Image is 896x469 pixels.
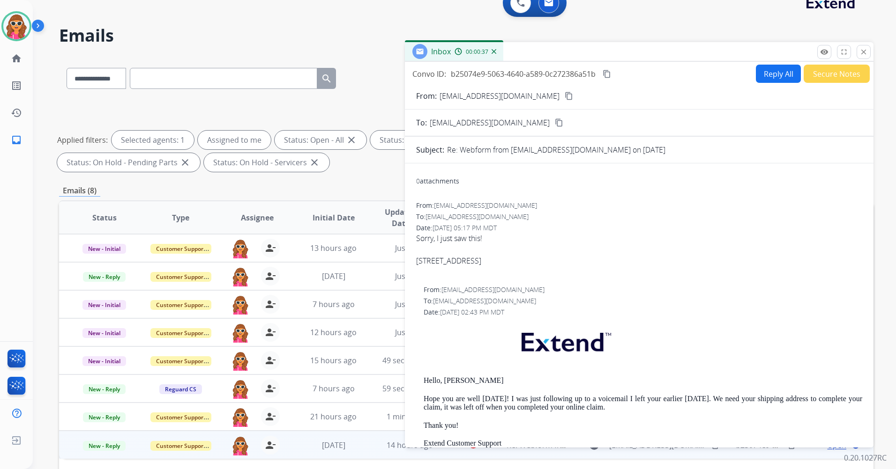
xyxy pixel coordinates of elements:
[150,356,211,366] span: Customer Support
[310,327,357,337] span: 12 hours ago
[313,299,355,309] span: 7 hours ago
[57,153,200,172] div: Status: On Hold - Pending Parts
[322,271,345,281] span: [DATE]
[82,300,126,310] span: New - Initial
[820,48,829,56] mat-icon: remove_red_eye
[441,285,545,294] span: [EMAIL_ADDRESS][DOMAIN_NAME]
[82,356,126,366] span: New - Initial
[424,439,862,447] p: Extend Customer Support
[424,285,862,294] div: From:
[92,212,117,223] span: Status
[231,295,250,315] img: agent-avatar
[231,351,250,371] img: agent-avatar
[198,131,271,149] div: Assigned to me
[265,242,276,254] mat-icon: person_remove
[172,212,189,223] span: Type
[310,243,357,253] span: 13 hours ago
[603,70,611,78] mat-icon: content_copy
[204,153,329,172] div: Status: On Hold - Servicers
[231,379,250,399] img: agent-avatar
[416,176,459,186] div: attachments
[424,308,862,317] div: Date:
[424,421,862,430] p: Thank you!
[310,411,357,422] span: 21 hours ago
[424,395,862,412] p: Hope you are well [DATE]! I was just following up to a voicemail I left your earlier [DATE]. We n...
[11,107,22,118] mat-icon: history
[11,80,22,91] mat-icon: list_alt
[507,440,732,450] span: Re: Webform from [EMAIL_ADDRESS][DOMAIN_NAME] on [DATE]
[82,244,126,254] span: New - Initial
[859,48,868,56] mat-icon: close
[265,327,276,338] mat-icon: person_remove
[241,212,274,223] span: Assignee
[416,233,862,244] div: Sorry, I just saw this!
[322,440,345,450] span: [DATE]
[380,206,422,229] span: Updated Date
[416,201,862,210] div: From:
[416,223,862,233] div: Date:
[434,201,537,210] span: [EMAIL_ADDRESS][DOMAIN_NAME]
[159,384,202,394] span: Reguard CS
[310,355,357,366] span: 15 hours ago
[309,157,320,168] mat-icon: close
[395,299,425,309] span: Just now
[756,65,801,83] button: Reply All
[395,271,425,281] span: Just now
[426,212,529,221] span: [EMAIL_ADDRESS][DOMAIN_NAME]
[440,90,560,102] p: [EMAIL_ADDRESS][DOMAIN_NAME]
[382,383,437,394] span: 59 seconds ago
[555,118,563,127] mat-icon: content_copy
[416,90,437,102] p: From:
[3,13,30,39] img: avatar
[112,131,194,149] div: Selected agents: 1
[179,157,191,168] mat-icon: close
[231,267,250,286] img: agent-avatar
[736,440,881,450] span: b25074e9-5063-4640-a589-0c272386a51b
[275,131,366,149] div: Status: Open - All
[416,144,444,155] p: Subject:
[57,134,108,146] p: Applied filters:
[424,376,862,385] p: Hello, [PERSON_NAME]
[150,328,211,338] span: Customer Support
[321,73,332,84] mat-icon: search
[150,272,211,282] span: Customer Support
[787,441,795,449] mat-icon: content_copy
[395,327,425,337] span: Just now
[150,441,211,451] span: Customer Support
[231,239,250,258] img: agent-avatar
[424,296,862,306] div: To:
[370,131,469,149] div: Status: New - Initial
[265,411,276,422] mat-icon: person_remove
[851,441,860,449] mat-icon: language
[59,185,100,197] p: Emails (8)
[382,355,437,366] span: 49 seconds ago
[231,407,250,427] img: agent-avatar
[466,48,488,56] span: 00:00:37
[387,411,433,422] span: 1 minute ago
[433,296,536,305] span: [EMAIL_ADDRESS][DOMAIN_NAME]
[451,69,596,79] span: b25074e9-5063-4640-a589-0c272386a51b
[83,384,126,394] span: New - Reply
[412,68,446,80] p: Convo ID:
[416,176,420,185] span: 0
[150,300,211,310] span: Customer Support
[313,383,355,394] span: 7 hours ago
[265,299,276,310] mat-icon: person_remove
[416,117,427,128] p: To:
[565,92,573,100] mat-icon: content_copy
[313,212,355,223] span: Initial Date
[395,243,425,253] span: Just now
[150,244,211,254] span: Customer Support
[387,440,433,450] span: 14 hours ago
[150,412,211,422] span: Customer Support
[416,212,862,221] div: To:
[11,134,22,146] mat-icon: inbox
[83,412,126,422] span: New - Reply
[265,383,276,394] mat-icon: person_remove
[710,441,719,449] mat-icon: content_copy
[804,65,870,83] button: Secure Notes
[416,255,862,266] div: [STREET_ADDRESS]
[430,117,550,128] span: [EMAIL_ADDRESS][DOMAIN_NAME]
[265,355,276,366] mat-icon: person_remove
[231,323,250,343] img: agent-avatar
